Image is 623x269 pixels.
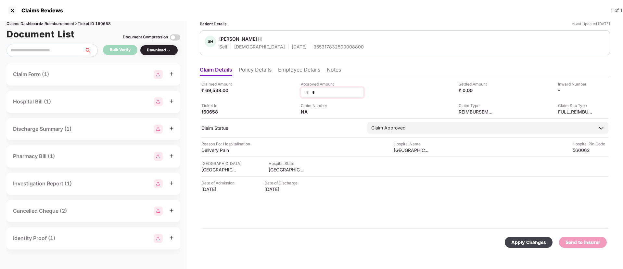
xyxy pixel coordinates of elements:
h1: Document List [6,27,75,41]
img: downArrowIcon [598,125,604,131]
li: Notes [327,66,341,76]
span: plus [169,72,174,76]
img: svg+xml;base64,PHN2ZyBpZD0iR3JvdXBfMjg4MTMiIGRhdGEtbmFtZT0iR3JvdXAgMjg4MTMiIHhtbG5zPSJodHRwOi8vd3... [154,97,163,106]
div: 560062 [573,147,608,153]
div: Claim Status [201,125,361,131]
img: svg+xml;base64,PHN2ZyBpZD0iR3JvdXBfMjg4MTMiIGRhdGEtbmFtZT0iR3JvdXAgMjg4MTMiIHhtbG5zPSJodHRwOi8vd3... [154,70,163,79]
div: Self [219,44,227,50]
span: ₹ [306,89,311,96]
span: plus [169,208,174,213]
span: plus [169,154,174,158]
div: Date of Admission [201,180,237,186]
button: search [84,44,98,57]
div: Discharge Summary (1) [13,125,71,133]
div: [GEOGRAPHIC_DATA] [269,167,304,173]
div: Claims Reviews [18,7,63,14]
div: - [558,87,594,93]
img: svg+xml;base64,PHN2ZyBpZD0iR3JvdXBfMjg4MTMiIGRhdGEtbmFtZT0iR3JvdXAgMjg4MTMiIHhtbG5zPSJodHRwOi8vd3... [154,207,163,216]
div: 160658 [201,109,237,115]
div: Cancelled Cheque (2) [13,207,67,215]
div: [GEOGRAPHIC_DATA] [394,147,429,153]
div: Ticket Id [201,102,237,109]
div: Document Compression [123,34,168,40]
div: Hospital Bill (1) [13,98,51,106]
div: Send to Insurer [566,239,600,246]
div: Date of Discharge [264,180,300,186]
div: Download [147,47,171,53]
div: [DATE] [201,186,237,192]
div: [GEOGRAPHIC_DATA] [201,167,237,173]
div: ₹ 69,538.00 [201,87,237,93]
div: Claims Dashboard > Reimbursement > Ticket ID 160658 [6,21,180,27]
div: *Last Updated [DATE] [572,21,610,27]
div: [DATE] [292,44,307,50]
img: svg+xml;base64,PHN2ZyBpZD0iR3JvdXBfMjg4MTMiIGRhdGEtbmFtZT0iR3JvdXAgMjg4MTMiIHhtbG5zPSJodHRwOi8vd3... [154,125,163,134]
li: Policy Details [239,66,272,76]
div: Apply Changes [511,239,546,246]
div: Delivery Pain [201,147,237,153]
img: svg+xml;base64,PHN2ZyBpZD0iVG9nZ2xlLTMyeDMyIiB4bWxucz0iaHR0cDovL3d3dy53My5vcmcvMjAwMC9zdmciIHdpZH... [170,32,180,43]
div: Settled Amount [459,81,494,87]
div: [GEOGRAPHIC_DATA] [201,160,241,167]
div: Hospital State [269,160,304,167]
div: 355317832500008800 [313,44,364,50]
div: Claimed Amount [201,81,237,87]
div: ₹ 0.00 [459,87,494,93]
div: Approved Amount [301,81,364,87]
div: Claim Type [459,102,494,109]
div: NA [301,109,337,115]
div: [PERSON_NAME] H [219,36,261,42]
span: plus [169,181,174,185]
div: Identity Proof (1) [13,234,55,242]
div: Patient Details [200,21,227,27]
div: Hospital Pin Code [573,141,608,147]
div: FULL_REIMBURSEMENT [558,109,594,115]
span: search [84,48,97,53]
img: svg+xml;base64,PHN2ZyBpZD0iR3JvdXBfMjg4MTMiIGRhdGEtbmFtZT0iR3JvdXAgMjg4MTMiIHhtbG5zPSJodHRwOi8vd3... [154,179,163,188]
div: Claim Approved [371,124,406,131]
div: SH [205,36,216,47]
div: REIMBURSEMENT [459,109,494,115]
div: Investigation Report (1) [13,180,72,188]
div: Claim Form (1) [13,70,49,78]
div: Claim Number [301,102,337,109]
div: Reason For Hospitalisation [201,141,250,147]
div: Bulk Verify [110,47,131,53]
img: svg+xml;base64,PHN2ZyBpZD0iRHJvcGRvd24tMzJ4MzIiIHhtbG5zPSJodHRwOi8vd3d3LnczLm9yZy8yMDAwL3N2ZyIgd2... [166,48,171,53]
li: Claim Details [200,66,232,76]
div: [DEMOGRAPHIC_DATA] [234,44,285,50]
span: plus [169,99,174,103]
div: Inward Number [558,81,594,87]
span: plus [169,235,174,240]
div: Claim Sub Type [558,102,594,109]
div: Hospital Name [394,141,429,147]
div: [DATE] [264,186,300,192]
div: Pharmacy Bill (1) [13,152,55,160]
span: plus [169,126,174,131]
div: 1 of 1 [610,7,623,14]
li: Employee Details [278,66,320,76]
img: svg+xml;base64,PHN2ZyBpZD0iR3JvdXBfMjg4MTMiIGRhdGEtbmFtZT0iR3JvdXAgMjg4MTMiIHhtbG5zPSJodHRwOi8vd3... [154,234,163,243]
img: svg+xml;base64,PHN2ZyBpZD0iR3JvdXBfMjg4MTMiIGRhdGEtbmFtZT0iR3JvdXAgMjg4MTMiIHhtbG5zPSJodHRwOi8vd3... [154,152,163,161]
